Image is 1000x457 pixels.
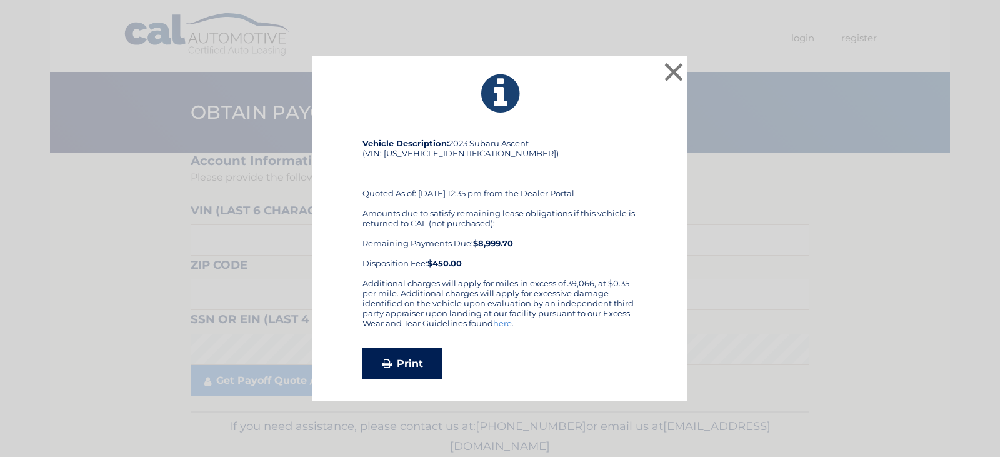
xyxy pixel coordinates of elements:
[362,208,637,268] div: Amounts due to satisfy remaining lease obligations if this vehicle is returned to CAL (not purcha...
[473,238,513,248] b: $8,999.70
[362,348,442,379] a: Print
[362,138,637,278] div: 2023 Subaru Ascent (VIN: [US_VEHICLE_IDENTIFICATION_NUMBER]) Quoted As of: [DATE] 12:35 pm from t...
[493,318,512,328] a: here
[661,59,686,84] button: ×
[427,258,462,268] strong: $450.00
[362,138,449,148] strong: Vehicle Description:
[362,278,637,338] div: Additional charges will apply for miles in excess of 39,066, at $0.35 per mile. Additional charge...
